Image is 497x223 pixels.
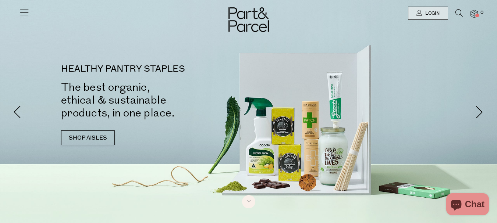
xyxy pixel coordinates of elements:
a: 0 [471,10,478,18]
img: Part&Parcel [228,7,269,32]
a: SHOP AISLES [61,130,115,145]
p: HEALTHY PANTRY STAPLES [61,65,260,73]
h2: The best organic, ethical & sustainable products, in one place. [61,81,260,119]
a: Login [408,7,448,20]
span: Login [423,10,440,17]
span: 0 [479,10,485,16]
inbox-online-store-chat: Shopify online store chat [444,193,491,217]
